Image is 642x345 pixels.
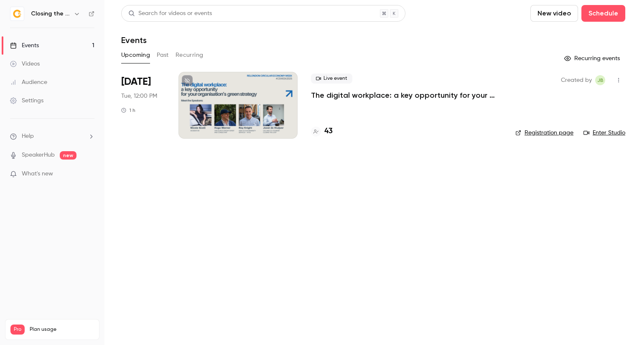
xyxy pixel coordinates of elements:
a: 43 [311,126,333,137]
span: new [60,151,76,160]
h4: 43 [324,126,333,137]
div: Settings [10,96,43,105]
a: Registration page [515,129,573,137]
span: [DATE] [121,75,151,89]
div: Videos [10,60,40,68]
button: Past [157,48,169,62]
a: The digital workplace: a key opportunity for your organisation’s green strategy [311,90,502,100]
button: Recurring [176,48,204,62]
div: Events [10,41,39,50]
button: Recurring events [560,52,625,65]
div: 1 h [121,107,135,114]
span: Live event [311,74,352,84]
li: help-dropdown-opener [10,132,94,141]
div: Audience [10,78,47,86]
span: Jan Baker [595,75,605,85]
span: JB [597,75,604,85]
a: SpeakerHub [22,151,55,160]
img: Closing the Loop [10,7,24,20]
button: Schedule [581,5,625,22]
div: Oct 21 Tue, 11:00 AM (Europe/London) [121,72,165,139]
a: Enter Studio [583,129,625,137]
span: Plan usage [30,326,94,333]
span: Pro [10,325,25,335]
div: Search for videos or events [128,9,212,18]
span: Created by [561,75,592,85]
button: Upcoming [121,48,150,62]
span: Tue, 12:00 PM [121,92,157,100]
h6: Closing the Loop [31,10,70,18]
span: Help [22,132,34,141]
button: New video [530,5,578,22]
span: What's new [22,170,53,178]
h1: Events [121,35,147,45]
